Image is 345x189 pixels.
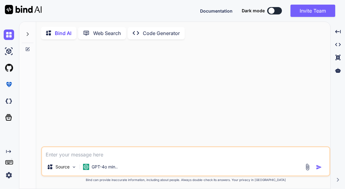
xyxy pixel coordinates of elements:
p: Bind can provide inaccurate information, including about people. Always double-check its answers.... [41,178,330,182]
span: Dark mode [242,8,265,14]
button: Documentation [200,8,233,14]
p: Web Search [93,30,121,37]
p: GPT-4o min.. [92,164,118,170]
img: Pick Models [71,164,77,170]
img: premium [4,79,14,90]
img: GPT-4o mini [83,164,89,170]
button: Invite Team [290,5,335,17]
p: Bind AI [55,30,71,37]
img: githubLight [4,63,14,73]
p: Source [55,164,70,170]
img: attachment [304,163,311,171]
img: darkCloudIdeIcon [4,96,14,106]
p: Code Generator [143,30,180,37]
img: icon [316,164,322,170]
img: ai-studio [4,46,14,57]
img: chat [4,30,14,40]
img: settings [4,170,14,180]
img: Bind AI [5,5,42,14]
